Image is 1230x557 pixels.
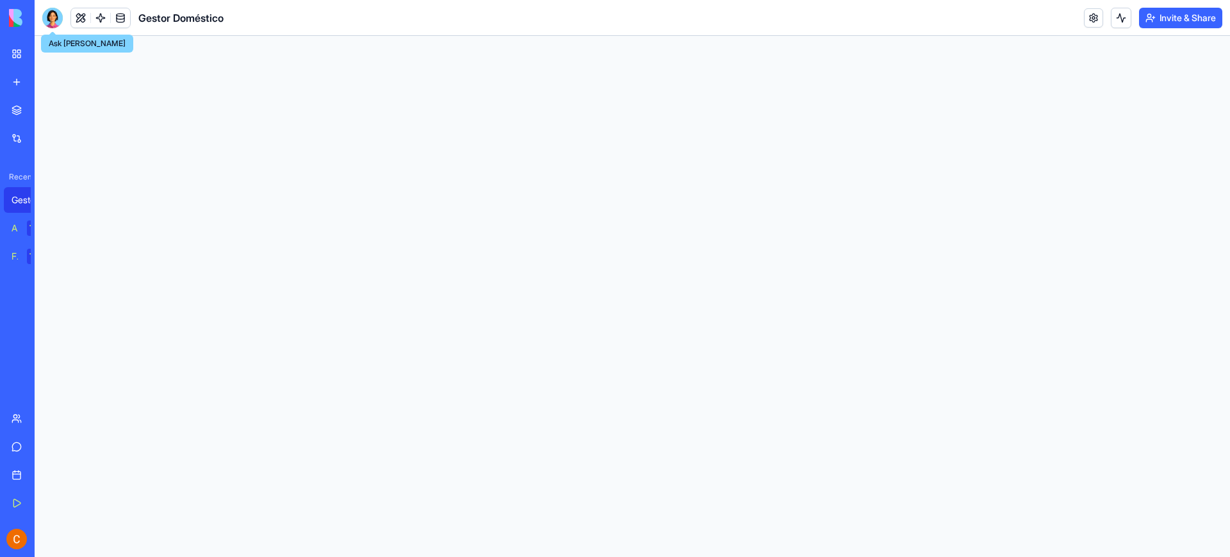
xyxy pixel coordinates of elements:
div: Feedback Form [12,250,18,263]
div: Ask [PERSON_NAME] [41,35,133,53]
div: Gestor Doméstico [12,194,47,206]
div: TRY [27,220,47,236]
span: Recent [4,172,31,182]
a: Feedback FormTRY [4,244,55,269]
button: Invite & Share [1139,8,1222,28]
span: Gestor Doméstico [138,10,224,26]
div: AI Logo Generator [12,222,18,235]
div: TRY [27,249,47,264]
img: ACg8ocIrZ_2r3JCGjIObMHUp5pq2o1gBKnv_Z4VWv1zqUWb6T60c5A=s96-c [6,529,27,549]
a: Gestor Doméstico [4,187,55,213]
img: logo [9,9,88,27]
a: AI Logo GeneratorTRY [4,215,55,241]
